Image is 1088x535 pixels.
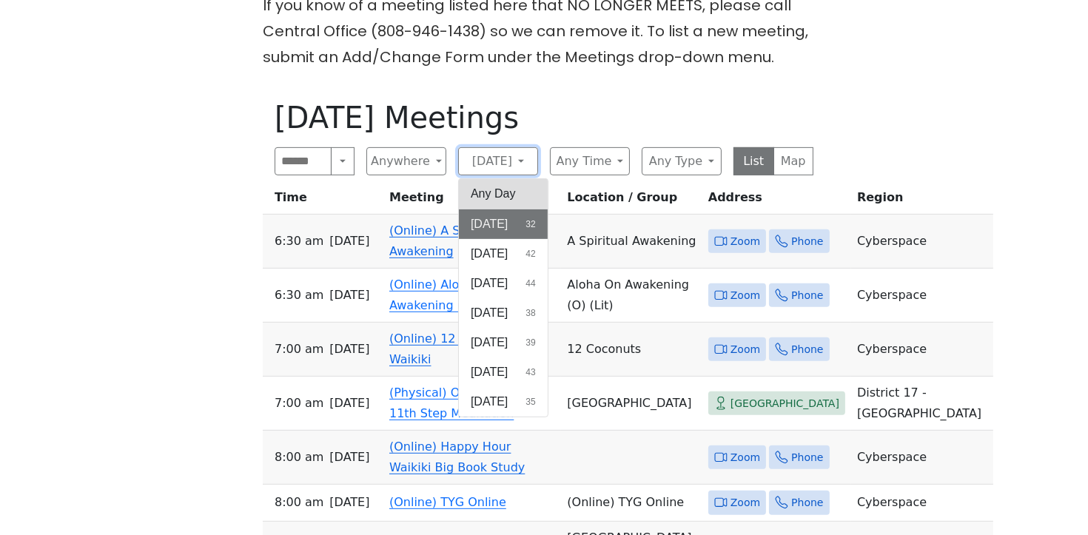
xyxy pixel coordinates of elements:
[275,339,323,360] span: 7:00 AM
[329,393,369,414] span: [DATE]
[851,269,993,323] td: Cyberspace
[389,495,506,509] a: (Online) TYG Online
[263,187,383,215] th: Time
[525,218,535,231] span: 32 results
[471,304,508,322] span: [DATE]
[331,147,355,175] button: Search
[459,239,548,269] button: [DATE]42 results
[275,100,813,135] h1: [DATE] Meetings
[459,357,548,387] button: [DATE]43 results
[733,147,774,175] button: List
[561,377,702,431] td: [GEOGRAPHIC_DATA]
[383,187,561,215] th: Meeting
[731,448,760,467] span: Zoom
[851,215,993,269] td: Cyberspace
[851,323,993,377] td: Cyberspace
[731,232,760,251] span: Zoom
[851,431,993,485] td: Cyberspace
[851,377,993,431] td: District 17 - [GEOGRAPHIC_DATA]
[702,187,851,215] th: Address
[459,179,548,209] button: Any Day
[731,286,760,305] span: Zoom
[275,147,332,175] input: Search
[550,147,630,175] button: Any Time
[275,447,323,468] span: 8:00 AM
[458,178,548,417] div: [DATE]
[389,277,503,312] a: (Online) Aloha On Awakening (O) (Lit)
[329,447,369,468] span: [DATE]
[731,340,760,359] span: Zoom
[366,147,446,175] button: Anywhere
[561,323,702,377] td: 12 Coconuts
[561,187,702,215] th: Location / Group
[791,340,823,359] span: Phone
[561,485,702,522] td: (Online) TYG Online
[275,285,323,306] span: 6:30 AM
[525,366,535,379] span: 43 results
[525,336,535,349] span: 39 results
[642,147,722,175] button: Any Type
[791,232,823,251] span: Phone
[459,328,548,357] button: [DATE]39 results
[471,334,508,351] span: [DATE]
[851,485,993,522] td: Cyberspace
[851,187,993,215] th: Region
[471,393,508,411] span: [DATE]
[389,440,525,474] a: (Online) Happy Hour Waikiki Big Book Study
[561,215,702,269] td: A Spiritual Awakening
[525,395,535,408] span: 35 results
[471,363,508,381] span: [DATE]
[561,269,702,323] td: Aloha On Awakening (O) (Lit)
[329,285,369,306] span: [DATE]
[791,494,823,512] span: Phone
[525,277,535,290] span: 44 results
[773,147,814,175] button: Map
[459,269,548,298] button: [DATE]44 results
[471,245,508,263] span: [DATE]
[471,275,508,292] span: [DATE]
[459,387,548,417] button: [DATE]35 results
[275,492,323,513] span: 8:00 AM
[389,223,502,258] a: (Online) A Spiritual Awakening
[525,247,535,260] span: 42 results
[791,286,823,305] span: Phone
[389,332,514,366] a: (Online) 12 Coconuts Waikiki
[459,298,548,328] button: [DATE]38 results
[459,209,548,239] button: [DATE]32 results
[525,306,535,320] span: 38 results
[275,393,323,414] span: 7:00 AM
[731,394,839,413] span: [GEOGRAPHIC_DATA]
[791,448,823,467] span: Phone
[731,494,760,512] span: Zoom
[471,215,508,233] span: [DATE]
[329,492,369,513] span: [DATE]
[329,339,369,360] span: [DATE]
[275,231,323,252] span: 6:30 AM
[329,231,369,252] span: [DATE]
[458,147,538,175] button: [DATE]
[389,386,535,420] a: (Physical) On Awakening 11th Step Meditation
